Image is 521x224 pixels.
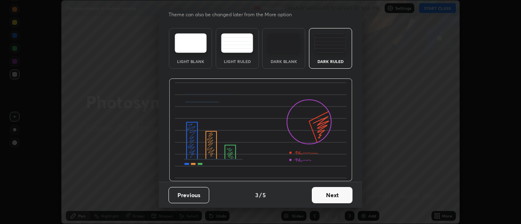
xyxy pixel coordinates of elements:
img: lightTheme.e5ed3b09.svg [175,33,207,53]
button: Previous [169,187,209,203]
img: darkRuledThemeBanner.864f114c.svg [169,78,352,182]
h4: / [259,191,262,199]
div: Dark Blank [267,59,300,63]
button: Next [312,187,352,203]
p: Theme can also be changed later from the More option [169,11,300,18]
div: Light Ruled [221,59,254,63]
div: Light Blank [174,59,207,63]
img: darkRuledTheme.de295e13.svg [314,33,346,53]
div: Dark Ruled [314,59,347,63]
h4: 5 [263,191,266,199]
img: lightRuledTheme.5fabf969.svg [221,33,253,53]
h4: 3 [255,191,258,199]
img: darkTheme.f0cc69e5.svg [268,33,300,53]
